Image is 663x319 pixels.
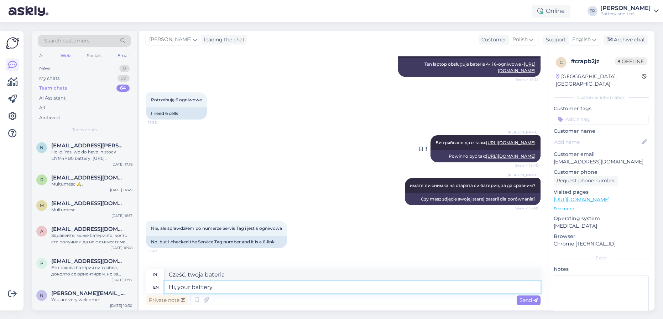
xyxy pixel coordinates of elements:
[51,297,132,303] div: You are very welcome!
[51,226,125,232] span: anderlic.m@gmail.com
[165,269,541,281] textarea: Cześć, twoja bateria
[40,177,43,182] span: r
[405,193,541,205] div: Czy masz zdjęcie swojej starej baterii dla porównania?
[40,203,44,208] span: m
[554,138,641,146] input: Add name
[554,168,649,176] p: Customer phone
[398,58,541,77] div: Ten laptop obsługuje baterie 4- i 6-ogniwowe -
[571,57,615,66] div: # crapb2jz
[148,248,175,254] span: 15:42
[110,245,132,250] div: [DATE] 16:08
[39,65,50,72] div: New
[508,172,538,178] span: [PERSON_NAME]
[39,75,59,82] div: My chats
[588,6,597,16] div: TP
[51,142,125,149] span: nr.hamer@yahoo.com
[119,65,130,72] div: 0
[39,85,67,92] div: Team chats
[151,97,202,102] span: Potrzebuję 6 ogniwowe
[600,5,659,17] a: [PERSON_NAME]Batteryland Ltd
[116,85,130,92] div: 64
[486,153,536,159] a: [URL][DOMAIN_NAME]
[554,158,649,166] p: [EMAIL_ADDRESS][DOMAIN_NAME]
[486,140,536,145] a: [URL][DOMAIN_NAME]
[554,265,649,273] p: Notes
[40,228,43,234] span: a
[111,277,132,283] div: [DATE] 17:17
[51,149,132,162] div: Hello. Yes, we do have in stock L17M4PB0 battery. [URL][DOMAIN_NAME]
[600,5,651,11] div: [PERSON_NAME]
[512,77,538,82] span: Seen ✓ 15:38
[512,163,538,168] span: Seen ✓ 15:40
[520,297,538,303] span: Send
[554,114,649,125] input: Add a tag
[554,127,649,135] p: Customer name
[512,36,528,44] span: Polish
[110,303,132,308] div: [DATE] 10:30
[44,37,89,45] span: Search customers
[51,207,132,213] div: Multumesc
[149,36,192,44] span: [PERSON_NAME]
[51,264,132,277] div: Ето такава батерия ви трябва, доколто се ориентирам, но за съжаление към момента ние не предлагам...
[146,295,188,305] div: Private note
[479,36,506,44] div: Customer
[51,258,125,264] span: paruchevi@abv.bg
[554,215,649,222] p: Operating system
[148,120,175,125] span: 15:38
[38,51,46,60] div: All
[556,73,642,88] div: [GEOGRAPHIC_DATA], [GEOGRAPHIC_DATA]
[554,151,649,158] p: Customer email
[543,36,566,44] div: Support
[532,5,570,17] div: Online
[554,240,649,248] p: Chrome [TECHNICAL_ID]
[40,260,43,266] span: p
[153,269,158,281] div: pl
[410,183,536,188] span: имате ли снимка на старата си батерия, за да сравним?
[39,104,45,111] div: All
[554,188,649,196] p: Visited pages
[51,232,132,245] div: Здравейте, може батерията, която сте получили да не е съвместима или повредена. Може ли повече ин...
[116,51,131,60] div: Email
[615,57,647,65] span: Offline
[153,281,159,293] div: en
[146,236,287,248] div: No, but I checked the Service Tag number and it is a 6-link
[59,51,72,60] div: Web
[111,162,132,167] div: [DATE] 17:18
[51,181,132,187] div: Mulțumesc 🙏.
[512,206,538,211] span: Seen ✓ 15:40
[572,36,591,44] span: English
[554,206,649,212] p: See more ...
[111,213,132,218] div: [DATE] 16:17
[110,187,132,193] div: [DATE] 14:49
[554,222,649,230] p: [MEDICAL_DATA]
[435,140,536,145] span: Би трябвало да е тази:
[600,11,651,17] div: Batteryland Ltd
[201,36,245,44] div: leading the chat
[554,176,618,186] div: Request phone number
[39,95,66,102] div: AI Assistant
[51,290,125,297] span: noemi.sepac@cabar.hr
[151,226,282,231] span: Nie, ale sprawdziłem po numerze Servis Tag i jest 6 ogniwowa
[51,200,125,207] span: moldopaul72@gmail.com
[146,107,207,120] div: I need 6 cells
[554,94,649,101] div: Customer information
[6,36,19,50] img: Askly Logo
[554,233,649,240] p: Browser
[603,35,648,45] div: Archive chat
[40,145,43,150] span: n
[560,60,563,65] span: c
[508,130,538,135] span: [PERSON_NAME]
[554,196,610,203] a: [URL][DOMAIN_NAME]
[554,105,649,112] p: Customer tags
[430,150,541,162] div: Powinno być tak:
[51,174,125,181] span: radulescupetre222@gmail.com
[40,293,43,298] span: n
[165,281,541,293] textarea: Hi, your battery
[72,127,97,133] span: Team chats
[118,75,130,82] div: 22
[85,51,103,60] div: Socials
[39,114,60,121] div: Archived
[554,255,649,261] div: Extra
